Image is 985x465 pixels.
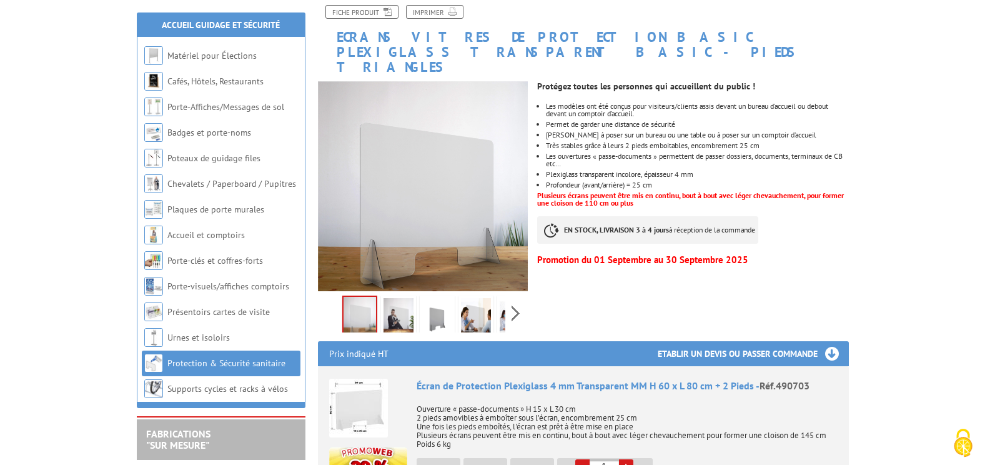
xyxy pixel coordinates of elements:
[167,383,288,394] a: Supports cycles et racks à vélos
[546,131,848,139] li: [PERSON_NAME] à poser sur un bureau ou une table ou à poser sur un comptoir d’accueil
[144,379,163,398] img: Supports cycles et racks à vélos
[422,298,452,337] img: ecran_protection_plexiglass_basic_transparent_490701_nu_3.jpg
[510,303,522,324] span: Next
[344,297,376,336] img: ecran_protection_plexiglass_basic_transparent_490701_2.jpg
[546,152,848,167] p: Les ouvertures « passe-documents » permettent de passer dossiers, documents, terminaux de CB etc…
[760,379,809,392] span: Réf.490703
[546,142,848,149] li: Très stables grâce à leurs 2 pieds emboitables, encombrement 25 cm
[546,121,848,128] li: Permet de garder une distance de sécurité
[537,216,758,244] p: à réception de la commande
[144,46,163,65] img: Matériel pour Élections
[167,255,263,266] a: Porte-clés et coffres-forts
[546,181,848,189] li: Profondeur (avant/arrière) = 25 cm
[167,332,230,343] a: Urnes et isoloirs
[167,101,284,112] a: Porte-Affiches/Messages de sol
[537,191,844,207] font: Plusieurs écrans peuvent être mis en continu, bout à bout avec léger chevauchement, pour former u...
[329,379,388,437] img: Écran de Protection Plexiglass 4 mm Transparent MM H 60 x L 80 cm + 2 Pieds
[417,396,838,449] p: Ouverture « passe-documents » H 15 x L 30 cm 2 pieds amovibles à emboîter sous l’écran, encombrem...
[325,5,398,19] a: Fiche produit
[144,149,163,167] img: Poteaux de guidage files
[167,204,264,215] a: Plaques de porte murales
[167,152,260,164] a: Poteaux de guidage files
[144,277,163,296] img: Porte-visuels/affiches comptoirs
[146,427,210,451] a: FABRICATIONS"Sur Mesure"
[144,328,163,347] img: Urnes et isoloirs
[167,127,251,138] a: Badges et porte-noms
[564,225,669,234] strong: EN STOCK, LIVRAISON 3 à 4 jours
[546,102,848,117] p: Les modèles ont été conçus pour visiteurs/clients assis devant un bureau d’accueil ou debout deva...
[546,171,848,178] p: Plexiglass transparent incolore, épaisseur 4 mm
[318,81,528,292] img: ecran_protection_plexiglass_basic_transparent_490701_2.jpg
[948,427,979,459] img: Cookies (fenêtre modale)
[144,97,163,116] img: Porte-Affiches/Messages de sol
[144,174,163,193] img: Chevalets / Paperboard / Pupitres
[537,256,848,264] p: Promotion du 01 Septembre au 30 Septembre 2025
[417,379,838,393] div: Écran de Protection Plexiglass 4 mm Transparent MM H 60 x L 80 cm + 2 Pieds -
[941,422,985,465] button: Cookies (fenêtre modale)
[537,81,755,92] strong: Protégez toutes les personnes qui accueillent du public !
[167,50,257,61] a: Matériel pour Élections
[144,302,163,321] img: Présentoirs cartes de visite
[384,298,413,337] img: ecran_protection_plexiglass_basic_transparent_490701_1.jpg
[144,251,163,270] img: Porte-clés et coffres-forts
[167,229,245,241] a: Accueil et comptoirs
[167,281,289,292] a: Porte-visuels/affiches comptoirs
[144,72,163,91] img: Cafés, Hôtels, Restaurants
[144,200,163,219] img: Plaques de porte murales
[500,298,530,337] img: 490701_ecran_protection_plexiglass_4.jpg
[329,341,389,366] p: Prix indiqué HT
[167,178,296,189] a: Chevalets / Paperboard / Pupitres
[658,341,849,366] h3: Etablir un devis ou passer commande
[461,298,491,337] img: 490701_1_ecran_protection_plexiglass.jpg
[144,226,163,244] img: Accueil et comptoirs
[167,357,285,369] a: Protection & Sécurité sanitaire
[167,306,270,317] a: Présentoirs cartes de visite
[144,123,163,142] img: Badges et porte-noms
[162,19,280,31] a: Accueil Guidage et Sécurité
[144,354,163,372] img: Protection & Sécurité sanitaire
[406,5,463,19] a: Imprimer
[167,76,264,87] a: Cafés, Hôtels, Restaurants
